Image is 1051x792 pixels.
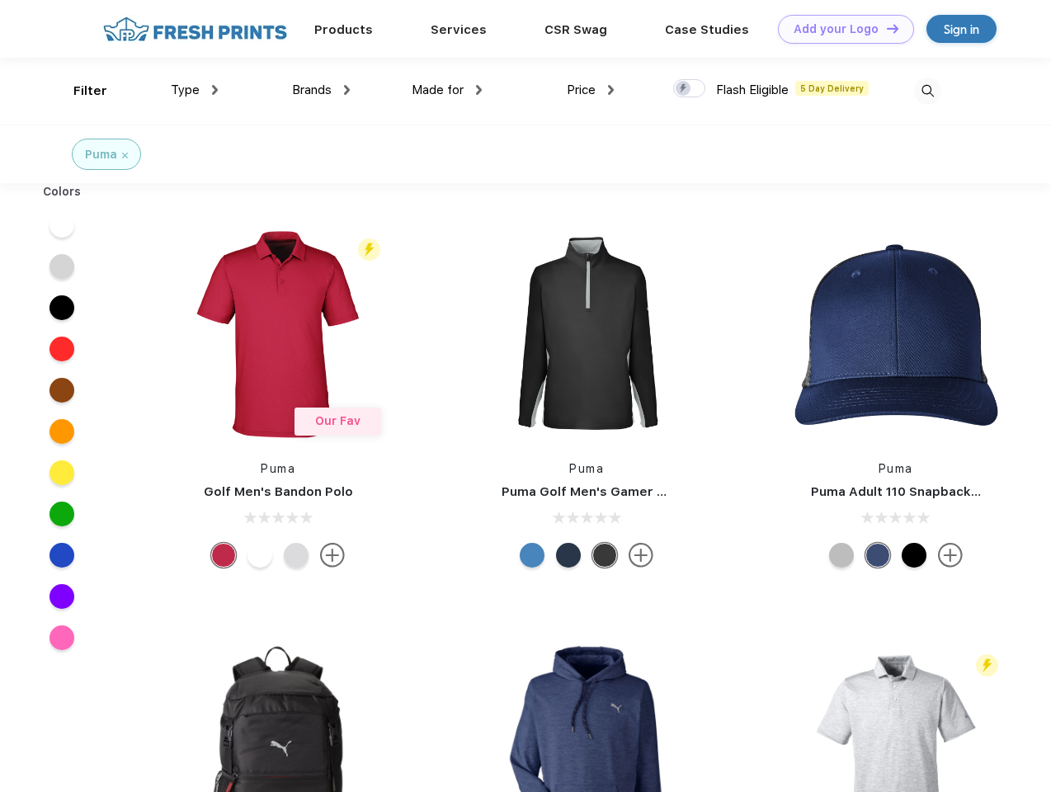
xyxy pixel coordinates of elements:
[168,224,388,444] img: func=resize&h=266
[284,543,309,568] div: High Rise
[569,462,604,475] a: Puma
[926,15,997,43] a: Sign in
[795,81,869,96] span: 5 Day Delivery
[247,543,272,568] div: Bright White
[85,146,117,163] div: Puma
[320,543,345,568] img: more.svg
[211,543,236,568] div: Ski Patrol
[477,224,696,444] img: func=resize&h=266
[292,82,332,97] span: Brands
[520,543,544,568] div: Bright Cobalt
[344,85,350,95] img: dropdown.png
[794,22,879,36] div: Add your Logo
[914,78,941,105] img: desktop_search.svg
[204,484,353,499] a: Golf Men's Bandon Polo
[212,85,218,95] img: dropdown.png
[476,85,482,95] img: dropdown.png
[592,543,617,568] div: Puma Black
[879,462,913,475] a: Puma
[887,24,898,33] img: DT
[786,224,1006,444] img: func=resize&h=266
[944,20,979,39] div: Sign in
[314,22,373,37] a: Products
[171,82,200,97] span: Type
[608,85,614,95] img: dropdown.png
[431,22,487,37] a: Services
[976,654,998,676] img: flash_active_toggle.svg
[261,462,295,475] a: Puma
[865,543,890,568] div: Peacoat Qut Shd
[567,82,596,97] span: Price
[315,414,361,427] span: Our Fav
[31,183,94,200] div: Colors
[716,82,789,97] span: Flash Eligible
[938,543,963,568] img: more.svg
[98,15,292,44] img: fo%20logo%202.webp
[122,153,128,158] img: filter_cancel.svg
[556,543,581,568] div: Navy Blazer
[412,82,464,97] span: Made for
[73,82,107,101] div: Filter
[829,543,854,568] div: Quarry with Brt Whit
[902,543,926,568] div: Pma Blk Pma Blk
[544,22,607,37] a: CSR Swag
[629,543,653,568] img: more.svg
[358,238,380,261] img: flash_active_toggle.svg
[502,484,762,499] a: Puma Golf Men's Gamer Golf Quarter-Zip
